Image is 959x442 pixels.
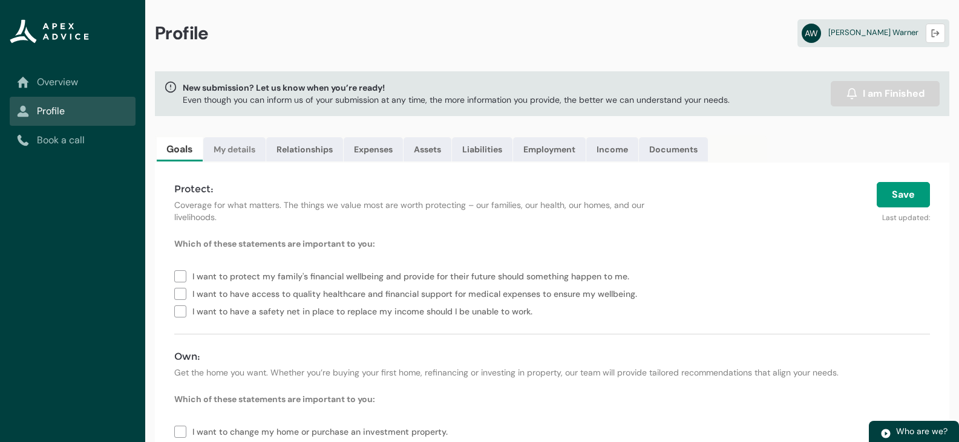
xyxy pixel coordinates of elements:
a: AW[PERSON_NAME] Warner [797,19,949,47]
span: New submission? Let us know when you’re ready! [183,82,730,94]
img: play.svg [880,428,891,439]
a: My details [203,137,266,161]
a: Documents [639,137,708,161]
nav: Sub page [10,68,136,155]
p: Which of these statements are important to you: [174,393,930,405]
a: Assets [404,137,451,161]
span: I am Finished [863,86,925,101]
h4: Own: [174,349,930,364]
p: Last updated: [688,207,930,223]
button: Logout [926,24,945,43]
a: Income [586,137,638,161]
abbr: AW [802,24,821,43]
span: Profile [155,22,209,45]
a: Relationships [266,137,343,161]
a: Profile [17,104,128,119]
span: I want to have access to quality healthcare and financial support for medical expenses to ensure ... [192,284,642,302]
img: alarm.svg [846,88,858,100]
img: Apex Advice Group [10,19,89,44]
span: [PERSON_NAME] Warner [828,27,918,37]
p: Coverage for what matters. The things we value most are worth protecting – our families, our heal... [174,199,673,223]
a: Liabilities [452,137,512,161]
p: Which of these statements are important to you: [174,238,930,250]
span: Who are we? [896,426,948,437]
a: Expenses [344,137,403,161]
h4: Protect: [174,182,673,197]
button: I am Finished [831,81,940,106]
a: Employment [513,137,586,161]
span: I want to change my home or purchase an investment property. [192,422,453,440]
span: I want to have a safety net in place to replace my income should I be unable to work. [192,302,537,319]
span: I want to protect my family's financial wellbeing and provide for their future should something h... [192,267,634,284]
button: Save [877,182,930,207]
p: Even though you can inform us of your submission at any time, the more information you provide, t... [183,94,730,106]
a: Goals [157,137,203,161]
p: Get the home you want. Whether you’re buying your first home, refinancing or investing in propert... [174,366,930,379]
a: Overview [17,75,128,89]
a: Book a call [17,133,128,148]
